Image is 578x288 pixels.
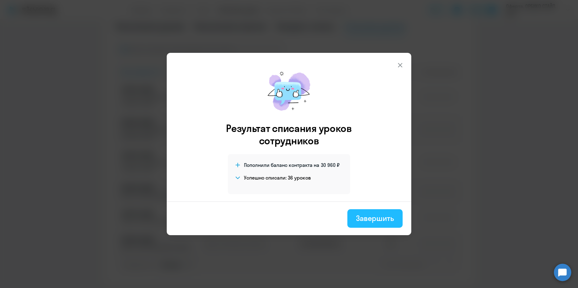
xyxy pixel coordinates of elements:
button: Завершить [347,209,403,228]
span: 30 960 ₽ [321,162,340,168]
span: Пополнили баланс контракта на [244,162,319,168]
div: Завершить [356,213,394,223]
img: mirage-message.png [261,65,317,117]
h3: Результат списания уроков сотрудников [218,122,360,147]
h4: Успешно списали: 36 уроков [244,174,311,181]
